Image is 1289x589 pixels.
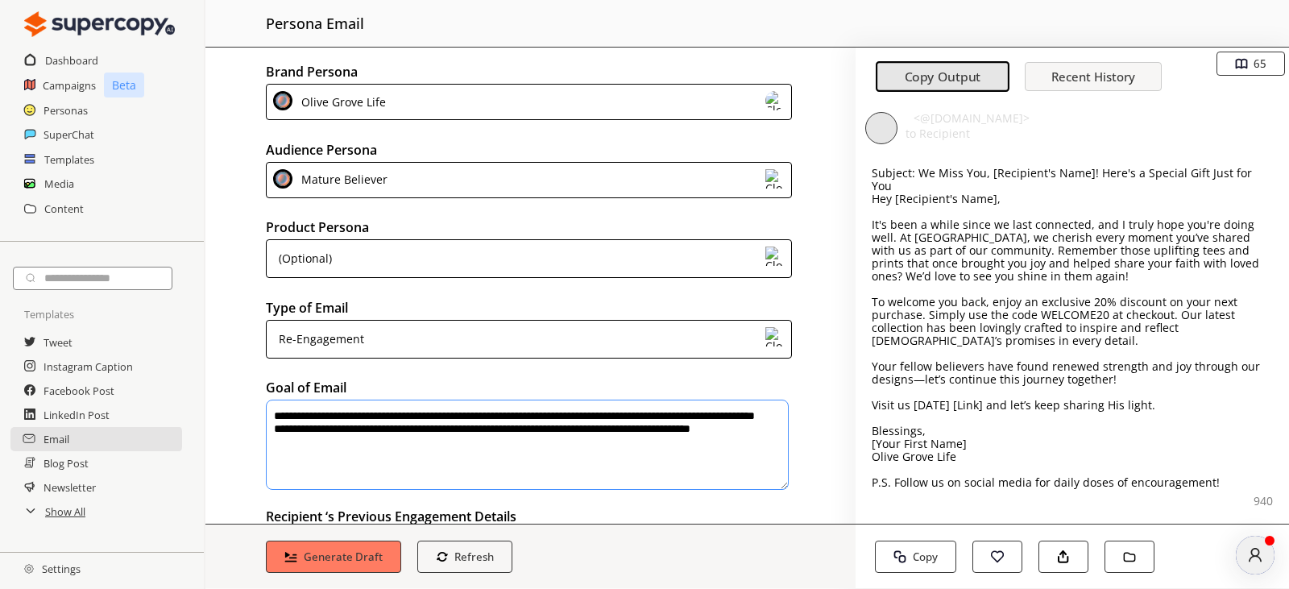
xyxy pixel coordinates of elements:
[1216,52,1286,76] button: 65
[296,169,388,191] div: Mature Believer
[872,167,1273,193] p: Subject: We Miss You, [Recipient's Name]! Here's a Special Gift Just for You
[266,504,795,529] h2: Recipient ‘s Previous Engagement Details
[45,500,85,524] a: Show All
[913,550,938,564] b: Copy
[454,550,494,564] b: Refresh
[44,330,73,355] a: Tweet
[1236,536,1274,574] button: atlas-launcher
[872,360,1273,386] p: Your fellow believers have found renewed strength and joy through our designs—let’s continue this...
[24,8,175,40] img: Close
[765,91,785,110] img: Close
[765,327,785,346] img: Close
[44,451,89,475] a: Blog Post
[417,541,513,573] button: Refresh
[44,172,74,196] a: Media
[44,98,88,122] a: Personas
[266,138,795,162] h2: Audience Persona
[1254,56,1266,71] b: 65
[765,247,785,266] img: Close
[43,73,96,97] a: Campaigns
[875,541,956,573] button: Copy
[1236,536,1274,574] div: atlas-message-author-avatar
[266,400,789,490] textarea: textarea-textarea
[273,247,332,271] div: (Optional)
[872,425,1273,438] p: Blessings,
[1051,68,1135,85] b: Recent History
[273,327,364,351] div: Re-Engagement
[44,475,96,500] a: Newsletter
[872,399,1273,412] p: Visit us [DATE] [Link] and let’s keep sharing His light.
[266,215,795,239] h2: Product Persona
[266,8,364,39] h2: persona email
[1025,62,1162,91] button: Recent History
[872,193,1273,205] p: Hey [Recipient's Name],
[44,355,133,379] a: Instagram Caption
[872,296,1273,347] p: To welcome you back, enjoy an exclusive 20% discount on your next purchase. Simply use the code W...
[266,60,795,84] h2: Brand Persona
[872,218,1273,283] p: It's been a while since we last connected, and I truly hope you're doing well. At [GEOGRAPHIC_DAT...
[765,169,785,189] img: Close
[273,169,292,189] img: Close
[296,91,386,113] div: Olive Grove Life
[44,403,110,427] a: LinkedIn Post
[266,541,401,573] button: Generate Draft
[104,73,144,97] p: Beta
[876,62,1009,93] button: Copy Output
[44,379,114,403] a: Facebook Post
[44,122,94,147] a: SuperChat
[24,564,34,574] img: Close
[273,91,292,110] img: Close
[872,450,1273,463] p: Olive Grove Life
[44,147,94,172] a: Templates
[872,438,1273,450] p: [Your First Name]
[45,48,98,73] a: Dashboard
[44,197,84,221] a: Content
[905,68,981,85] b: Copy Output
[44,427,69,451] a: Email
[1254,495,1273,508] p: 940
[906,127,1265,140] p: to Recipient
[304,550,383,564] b: Generate Draft
[914,110,1030,126] span: <@[DOMAIN_NAME]>
[266,375,795,400] h2: Goal of Email
[266,296,795,320] h2: Type of Email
